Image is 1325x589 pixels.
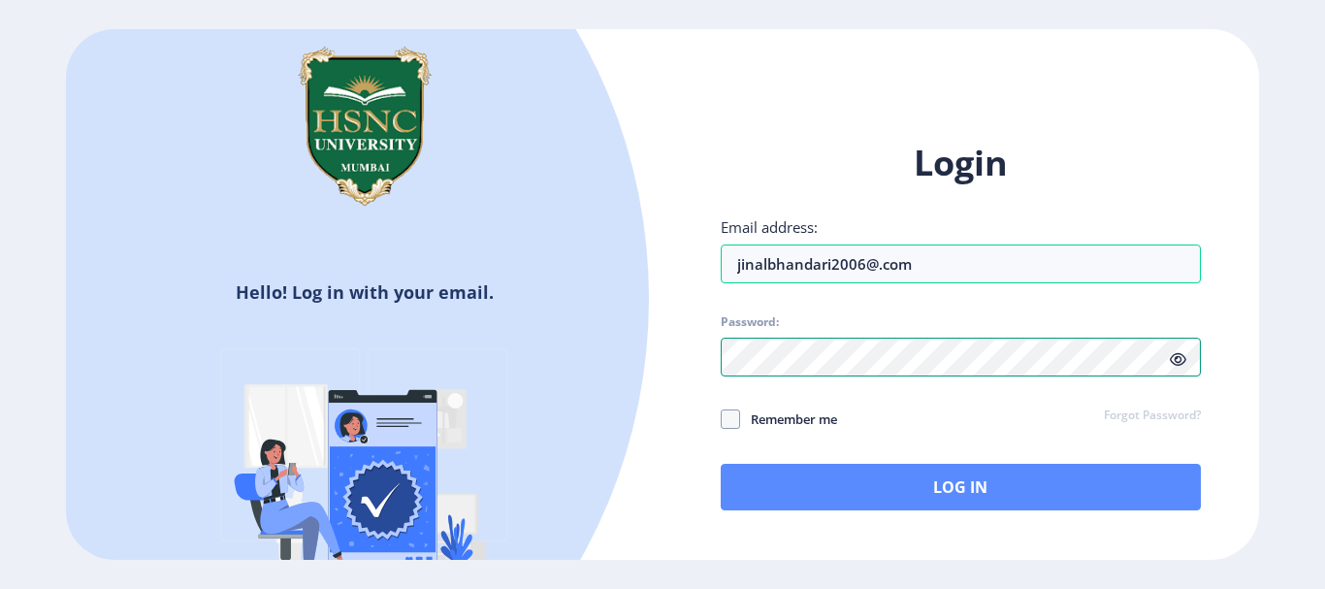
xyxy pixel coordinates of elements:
h1: Login [721,140,1201,186]
label: Email address: [721,217,818,237]
label: Password: [721,314,779,330]
a: Forgot Password? [1104,408,1201,425]
img: hsnc.png [268,29,462,223]
span: Remember me [740,408,837,431]
button: Log In [721,464,1201,510]
input: Email address [721,245,1201,283]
